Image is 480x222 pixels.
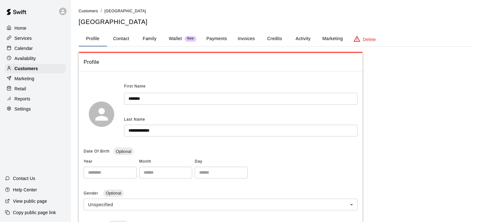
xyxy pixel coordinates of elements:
[13,187,37,193] p: Help Center
[79,8,472,15] nav: breadcrumb
[79,31,472,46] div: basic tabs example
[113,149,133,154] span: Optional
[5,54,66,63] a: Availability
[201,31,232,46] button: Payments
[79,9,98,13] span: Customers
[15,65,38,72] p: Customers
[79,18,472,26] h5: [GEOGRAPHIC_DATA]
[139,157,192,167] span: Month
[15,35,32,41] p: Services
[363,36,376,43] p: Delete
[84,58,358,66] span: Profile
[107,31,135,46] button: Contact
[185,37,196,41] span: New
[317,31,348,46] button: Marketing
[169,35,182,42] p: Wallet
[15,106,31,112] p: Settings
[260,31,289,46] button: Credits
[84,191,99,195] span: Gender
[15,96,30,102] p: Reports
[195,157,248,167] span: Day
[84,157,137,167] span: Year
[5,94,66,104] a: Reports
[15,45,33,51] p: Calendar
[84,199,358,210] div: Unspecified
[84,149,110,153] span: Date Of Birth
[101,8,102,14] li: /
[5,23,66,33] a: Home
[124,81,146,92] span: First Name
[15,55,36,62] p: Availability
[124,117,145,122] span: Last Name
[15,75,34,82] p: Marketing
[13,175,35,182] p: Contact Us
[79,8,98,13] a: Customers
[232,31,260,46] button: Invoices
[103,191,123,195] span: Optional
[5,44,66,53] a: Calendar
[5,84,66,93] a: Retail
[5,104,66,114] a: Settings
[5,33,66,43] a: Services
[289,31,317,46] button: Activity
[15,86,26,92] p: Retail
[5,74,66,83] a: Marketing
[5,64,66,73] a: Customers
[79,31,107,46] button: Profile
[13,209,56,216] p: Copy public page link
[104,9,146,13] span: [GEOGRAPHIC_DATA]
[15,25,27,31] p: Home
[135,31,164,46] button: Family
[13,198,47,204] p: View public page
